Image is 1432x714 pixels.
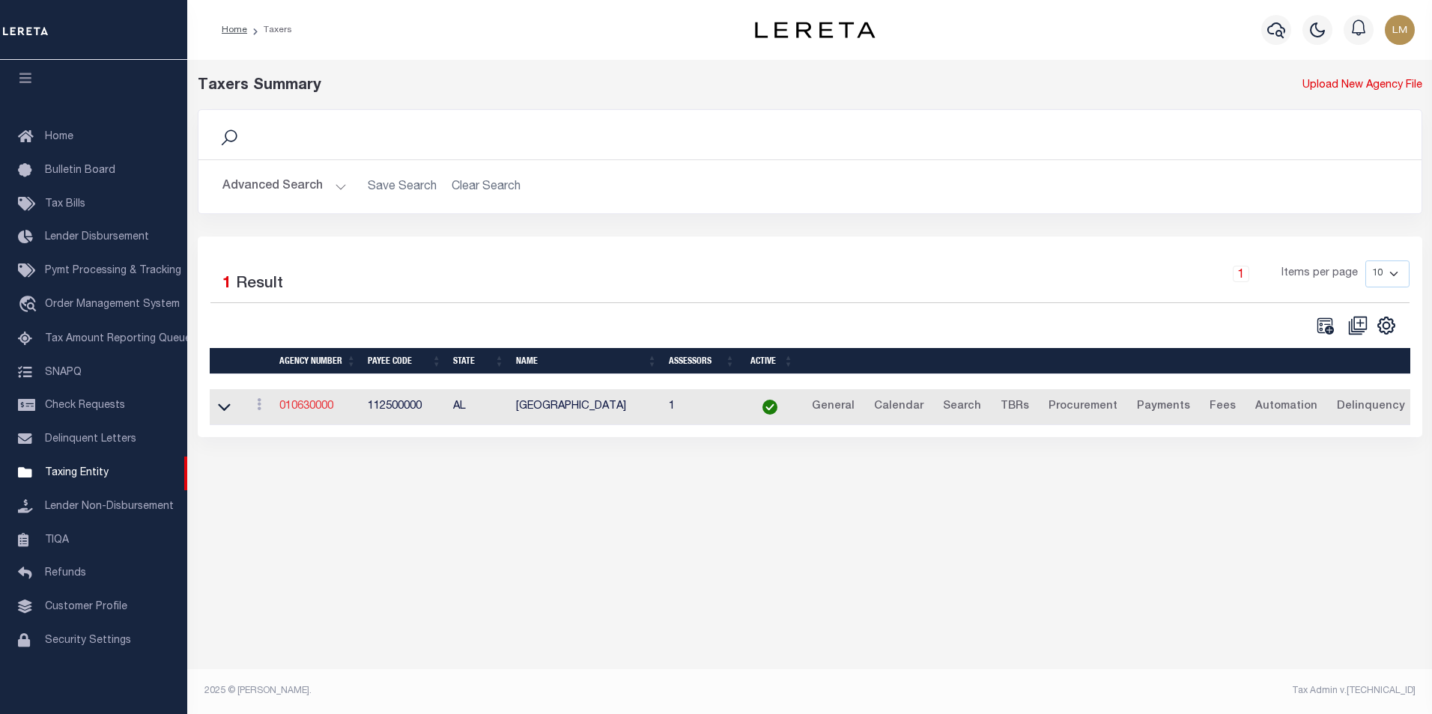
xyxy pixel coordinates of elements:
[45,434,136,445] span: Delinquent Letters
[273,348,362,374] th: Agency Number: activate to sort column ascending
[45,334,191,344] span: Tax Amount Reporting Queue
[1385,15,1415,45] img: svg+xml;base64,PHN2ZyB4bWxucz0iaHR0cDovL3d3dy53My5vcmcvMjAwMC9zdmciIHBvaW50ZXItZXZlbnRzPSJub25lIi...
[1302,78,1422,94] a: Upload New Agency File
[45,534,69,545] span: TIQA
[198,75,1111,97] div: Taxers Summary
[222,276,231,292] span: 1
[994,395,1036,419] a: TBRs
[741,348,799,374] th: Active: activate to sort column ascending
[247,23,292,37] li: Taxers
[279,401,333,412] a: 010630000
[45,501,174,512] span: Lender Non-Disbursement
[45,635,131,646] span: Security Settings
[362,389,447,426] td: 112500000
[821,684,1416,698] div: Tax Admin v.[TECHNICAL_ID]
[222,172,347,201] button: Advanced Search
[45,165,115,176] span: Bulletin Board
[1249,395,1324,419] a: Automation
[45,568,86,579] span: Refunds
[236,272,283,296] label: Result
[447,348,510,374] th: State: activate to sort column ascending
[45,266,181,276] span: Pymt Processing & Tracking
[193,684,810,698] div: 2025 © [PERSON_NAME].
[1042,395,1124,419] a: Procurement
[867,395,930,419] a: Calendar
[45,132,73,142] span: Home
[45,400,125,411] span: Check Requests
[1281,266,1358,282] span: Items per page
[45,468,109,478] span: Taxing Entity
[222,25,247,34] a: Home
[663,348,741,374] th: Assessors: activate to sort column ascending
[805,395,861,419] a: General
[1233,266,1249,282] a: 1
[45,199,85,210] span: Tax Bills
[762,400,777,415] img: check-icon-green.svg
[45,299,180,310] span: Order Management System
[447,389,510,426] td: AL
[663,389,741,426] td: 1
[510,389,663,426] td: [GEOGRAPHIC_DATA]
[936,395,988,419] a: Search
[45,367,82,377] span: SNAPQ
[510,348,663,374] th: Name: activate to sort column ascending
[1130,395,1197,419] a: Payments
[45,602,127,612] span: Customer Profile
[1203,395,1243,419] a: Fees
[1330,395,1412,419] a: Delinquency
[45,232,149,242] span: Lender Disbursement
[755,22,875,38] img: logo-dark.svg
[362,348,447,374] th: Payee Code: activate to sort column ascending
[18,296,42,315] i: travel_explore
